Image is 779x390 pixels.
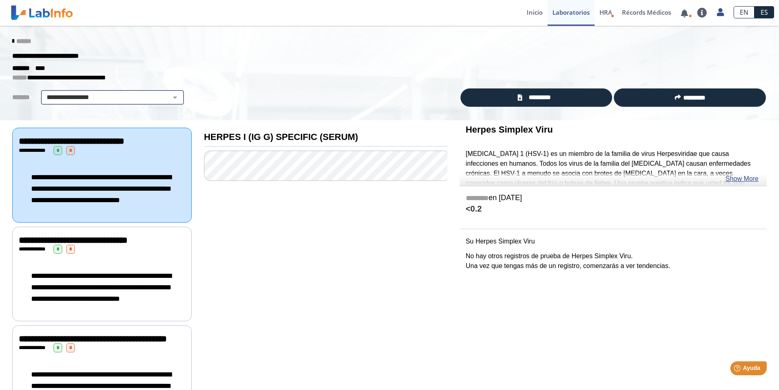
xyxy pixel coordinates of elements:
[466,251,761,271] p: No hay otros registros de prueba de Herpes Simplex Viru. Una vez que tengas más de un registro, c...
[706,358,770,381] iframe: Help widget launcher
[466,149,761,198] p: [MEDICAL_DATA] 1 (HSV-1) es un miembro de la familia de virus Herpesviridae que causa infecciones...
[466,204,761,214] h4: <0.2
[754,6,774,18] a: ES
[466,237,761,246] p: Su Herpes Simplex Viru
[725,174,759,184] a: Show More
[466,194,761,203] h5: en [DATE]
[204,132,358,142] b: HERPES I (IG G) SPECIFIC (SERUM)
[599,8,612,16] span: HRA
[466,124,553,135] b: Herpes Simplex Viru
[734,6,754,18] a: EN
